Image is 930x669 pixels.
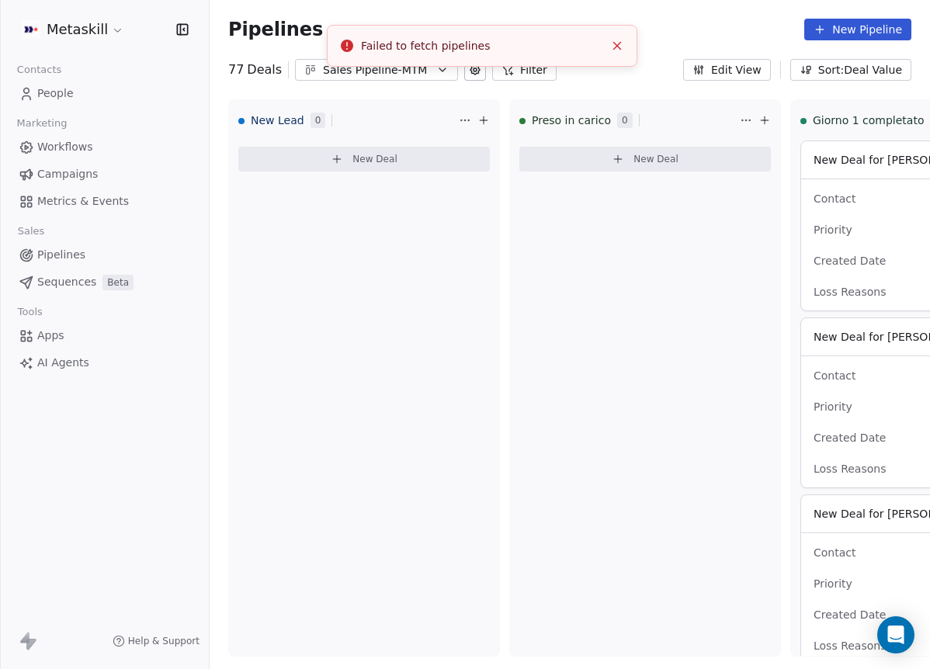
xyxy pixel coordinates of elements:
span: Loss Reasons [814,640,886,652]
div: New Lead0 [238,100,456,140]
a: Workflows [12,134,196,160]
a: Apps [12,323,196,348]
span: Giorno 1 completato [813,113,924,128]
span: Loss Reasons [814,463,886,475]
button: Sort: Deal Value [790,59,911,81]
a: Campaigns [12,161,196,187]
span: New Deal [352,153,397,165]
a: Pipelines [12,242,196,268]
span: Created Date [814,255,886,267]
span: Marketing [10,112,74,135]
span: Preso in carico [532,113,611,128]
span: Pipelines [37,247,85,263]
span: AI Agents [37,355,89,371]
span: Contact [814,369,855,382]
a: Help & Support [113,635,200,647]
div: Open Intercom Messenger [877,616,914,653]
span: Sales [11,220,51,243]
span: Sequences [37,274,96,290]
a: Metrics & Events [12,189,196,214]
span: Help & Support [128,635,200,647]
span: Beta [102,275,134,290]
span: Apps [37,328,64,344]
a: AI Agents [12,350,196,376]
div: Failed to fetch pipelines [361,38,604,54]
button: New Pipeline [804,19,911,40]
a: SequencesBeta [12,269,196,295]
span: New Deal [633,153,678,165]
div: Preso in carico0 [519,100,737,140]
span: Metrics & Events [37,193,129,210]
img: AVATAR%20METASKILL%20-%20Colori%20Positivo.png [22,20,40,39]
button: New Deal [238,147,490,172]
button: Metaskill [19,16,127,43]
span: Contacts [10,58,68,81]
span: New Lead [251,113,304,128]
span: Loss Reasons [814,286,886,298]
div: Sales Pipeline-MTM [323,62,430,78]
a: People [12,81,196,106]
span: Metaskill [47,19,108,40]
span: Created Date [814,432,886,444]
span: Priority [814,224,852,236]
span: Contact [814,546,855,559]
span: Pipelines [228,19,323,40]
span: People [37,85,74,102]
span: Tools [11,300,49,324]
button: New Deal [519,147,771,172]
button: Filter [492,59,557,81]
button: Edit View [683,59,771,81]
span: Campaigns [37,166,98,182]
div: 77 [228,61,282,79]
span: Workflows [37,139,93,155]
span: Contact [814,192,855,205]
span: Priority [814,577,852,590]
span: Deals [247,61,282,79]
span: 0 [311,113,326,128]
button: Close toast [607,36,627,56]
span: Priority [814,400,852,413]
span: 0 [617,113,633,128]
span: Created Date [814,608,886,621]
